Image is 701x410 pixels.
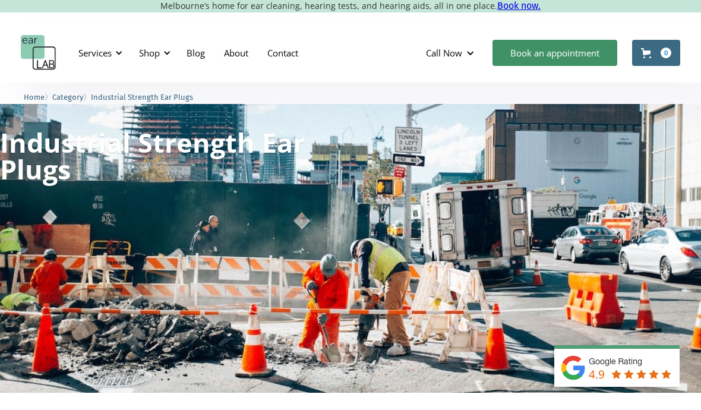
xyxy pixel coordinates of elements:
[52,91,83,102] a: Category
[78,47,112,59] div: Services
[24,93,45,102] span: Home
[426,47,462,59] div: Call Now
[416,35,487,71] div: Call Now
[632,40,680,66] a: Open cart
[132,35,174,71] div: Shop
[177,36,214,70] a: Blog
[52,93,83,102] span: Category
[91,91,193,102] a: Industrial Strength Ear Plugs
[139,47,160,59] div: Shop
[258,36,308,70] a: Contact
[52,91,91,103] li: 〉
[661,48,671,58] div: 0
[492,40,617,66] a: Book an appointment
[24,91,52,103] li: 〉
[71,35,126,71] div: Services
[24,91,45,102] a: Home
[214,36,258,70] a: About
[91,93,193,102] span: Industrial Strength Ear Plugs
[21,35,56,71] a: home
